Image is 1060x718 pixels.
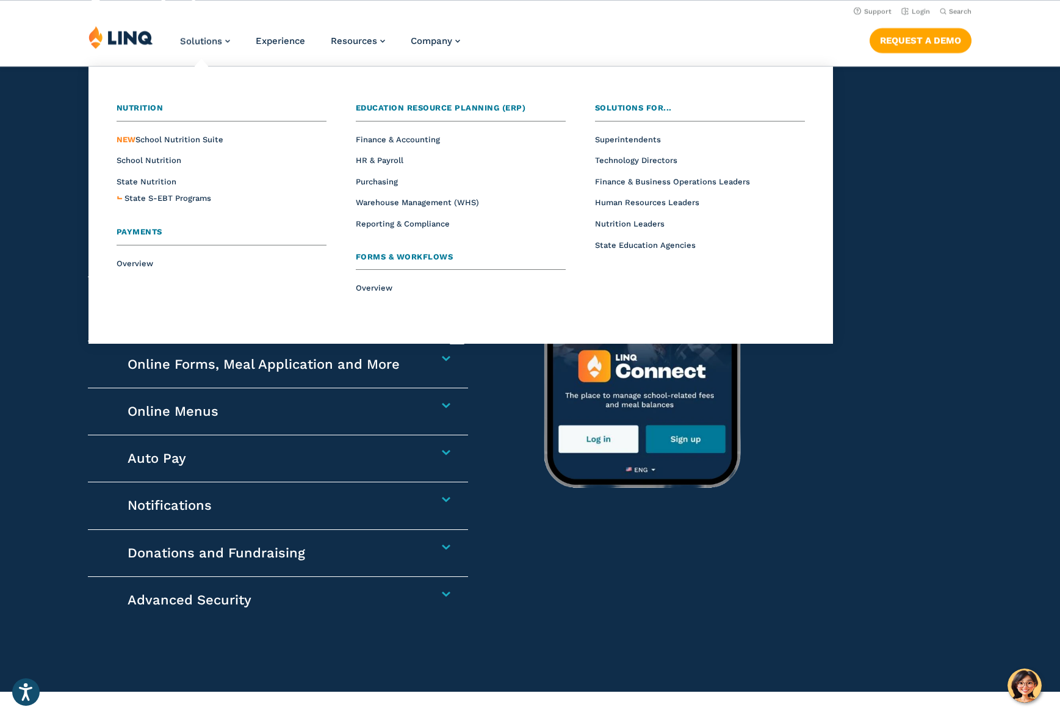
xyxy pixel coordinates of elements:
a: State S-EBT Programs [124,192,211,205]
span: Solutions [180,35,222,46]
a: HR & Payroll [356,156,403,165]
a: Reporting & Compliance [356,219,450,228]
img: LINQ | K‑12 Software [88,26,153,49]
a: Solutions for... [595,102,805,121]
a: Solutions [180,35,230,46]
span: State S-EBT Programs [124,194,211,203]
a: Overview [356,283,392,292]
a: School Nutrition [117,156,181,165]
button: Hello, have a question? Let’s chat. [1008,669,1042,703]
span: Solutions for... [595,103,672,112]
span: Forms & Workflows [356,252,453,261]
a: Resources [331,35,385,46]
h4: Notifications [128,497,416,514]
a: Education Resource Planning (ERP) [356,102,566,121]
span: Search [949,7,972,15]
span: NEW [117,135,135,144]
a: Nutrition Leaders [595,219,665,228]
span: Payments [117,227,162,236]
a: Human Resources Leaders [595,198,699,207]
span: Education Resource Planning (ERP) [356,103,526,112]
span: Nutrition [117,103,164,112]
a: Technology Directors [595,156,677,165]
a: Request a Demo [870,28,972,53]
h4: Auto Pay [128,450,416,467]
h4: Online Forms, Meal Application and More [128,356,416,373]
nav: Button Navigation [870,26,972,53]
a: Payments [117,226,326,245]
span: School Nutrition Suite [117,135,223,144]
a: Purchasing [356,177,398,186]
a: Nutrition [117,102,326,121]
span: Resources [331,35,377,46]
h4: Advanced Security [128,592,416,609]
a: Superintendents [595,135,661,144]
a: Support [854,7,892,15]
a: State Nutrition [117,177,176,186]
a: State Education Agencies [595,241,696,250]
h4: Donations and Fundraising [128,545,416,562]
a: Company [411,35,460,46]
nav: Primary Navigation [180,26,460,66]
a: Finance & Business Operations Leaders [595,177,750,186]
h4: Online Menus [128,403,416,420]
a: Finance & Accounting [356,135,440,144]
a: Login [901,7,930,15]
a: Warehouse Management (WHS) [356,198,479,207]
span: Company [411,35,452,46]
a: NEWSchool Nutrition Suite [117,135,223,144]
a: Forms & Workflows [356,251,566,270]
a: Experience [256,35,305,46]
button: Open Search Bar [940,7,972,16]
a: Overview [117,259,153,268]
